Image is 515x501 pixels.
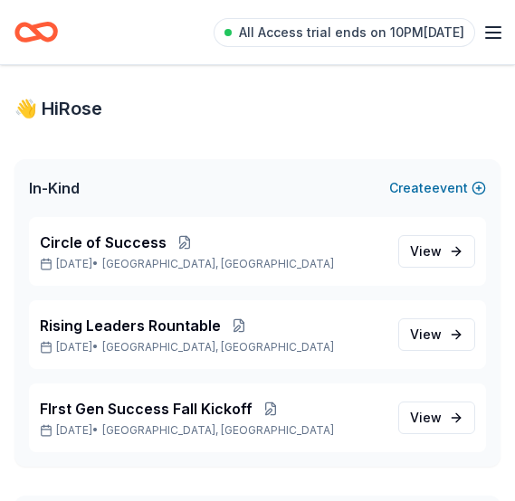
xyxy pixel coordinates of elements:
[389,177,486,199] button: Createevent
[40,398,253,420] span: FIrst Gen Success Fall Kickoff
[40,340,391,354] p: [DATE] •
[40,257,391,271] p: [DATE] •
[14,11,58,53] a: Home
[14,94,501,123] div: 👋 Hi Rose
[398,402,475,434] a: View
[398,235,475,268] a: View
[102,257,334,271] span: [GEOGRAPHIC_DATA], [GEOGRAPHIC_DATA]
[102,423,334,438] span: [GEOGRAPHIC_DATA], [GEOGRAPHIC_DATA]
[214,18,475,47] a: All Access trial ends on 10PM[DATE]
[40,423,391,438] p: [DATE] •
[239,22,464,43] span: All Access trial ends on 10PM[DATE]
[40,232,167,253] span: Circle of Success
[410,324,442,345] span: View
[410,241,442,262] span: View
[29,177,80,199] span: In-Kind
[102,340,334,354] span: [GEOGRAPHIC_DATA], [GEOGRAPHIC_DATA]
[398,318,475,351] a: View
[40,315,221,336] span: Rising Leaders Rountable
[410,407,442,429] span: View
